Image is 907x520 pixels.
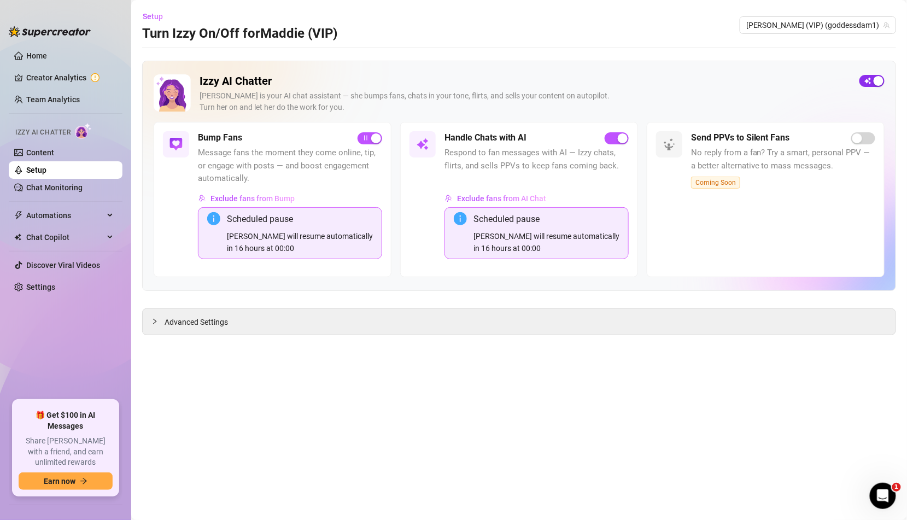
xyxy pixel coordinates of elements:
span: Advanced Settings [165,316,228,328]
div: [PERSON_NAME] is your AI chat assistant — she bumps fans, chats in your tone, flirts, and sells y... [200,90,851,113]
span: 🎁 Get $100 in AI Messages [19,410,113,431]
iframe: Intercom live chat [870,483,896,509]
div: Scheduled pause [227,212,373,226]
a: Settings [26,283,55,291]
img: svg%3e [416,138,429,151]
span: thunderbolt [14,211,23,220]
span: team [883,22,890,28]
img: AI Chatter [75,123,92,139]
span: Chat Copilot [26,229,104,246]
span: Setup [143,12,163,21]
img: logo-BBDzfeDw.svg [9,26,91,37]
span: Exclude fans from Bump [210,194,295,203]
img: svg%3e [445,195,453,202]
img: svg%3e [663,138,676,151]
a: Content [26,148,54,157]
span: Izzy AI Chatter [15,127,71,138]
button: Setup [142,8,172,25]
a: Team Analytics [26,95,80,104]
span: Share [PERSON_NAME] with a friend, and earn unlimited rewards [19,436,113,468]
span: Coming Soon [691,177,740,189]
span: arrow-right [80,477,87,485]
button: Earn nowarrow-right [19,472,113,490]
div: Scheduled pause [473,212,619,226]
span: collapsed [151,318,158,325]
span: No reply from a fan? Try a smart, personal PPV — a better alternative to mass messages. [691,147,875,172]
span: Message fans the moment they come online, tip, or engage with posts — and boost engagement automa... [198,147,382,185]
img: svg%3e [169,138,183,151]
span: Respond to fan messages with AI — Izzy chats, flirts, and sells PPVs to keep fans coming back. [444,147,629,172]
span: info-circle [207,212,220,225]
span: Maddie (VIP) (goddessdam1) [746,17,890,33]
h5: Bump Fans [198,131,242,144]
button: Exclude fans from AI Chat [444,190,547,207]
img: Chat Copilot [14,233,21,241]
img: Izzy AI Chatter [154,74,191,112]
a: Chat Monitoring [26,183,83,192]
h5: Handle Chats with AI [444,131,526,144]
h5: Send PPVs to Silent Fans [691,131,790,144]
a: Creator Analytics exclamation-circle [26,69,114,86]
span: info-circle [454,212,467,225]
span: Exclude fans from AI Chat [457,194,546,203]
img: svg%3e [198,195,206,202]
h2: Izzy AI Chatter [200,74,851,88]
span: Earn now [44,477,75,486]
a: Discover Viral Videos [26,261,100,270]
span: 1 [892,483,901,492]
div: collapsed [151,315,165,328]
div: [PERSON_NAME] will resume automatically in 16 hours at 00:00 [227,230,373,254]
a: Setup [26,166,46,174]
button: Exclude fans from Bump [198,190,295,207]
a: Home [26,51,47,60]
h3: Turn Izzy On/Off for Maddie (VIP) [142,25,337,43]
span: Automations [26,207,104,224]
div: [PERSON_NAME] will resume automatically in 16 hours at 00:00 [473,230,619,254]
